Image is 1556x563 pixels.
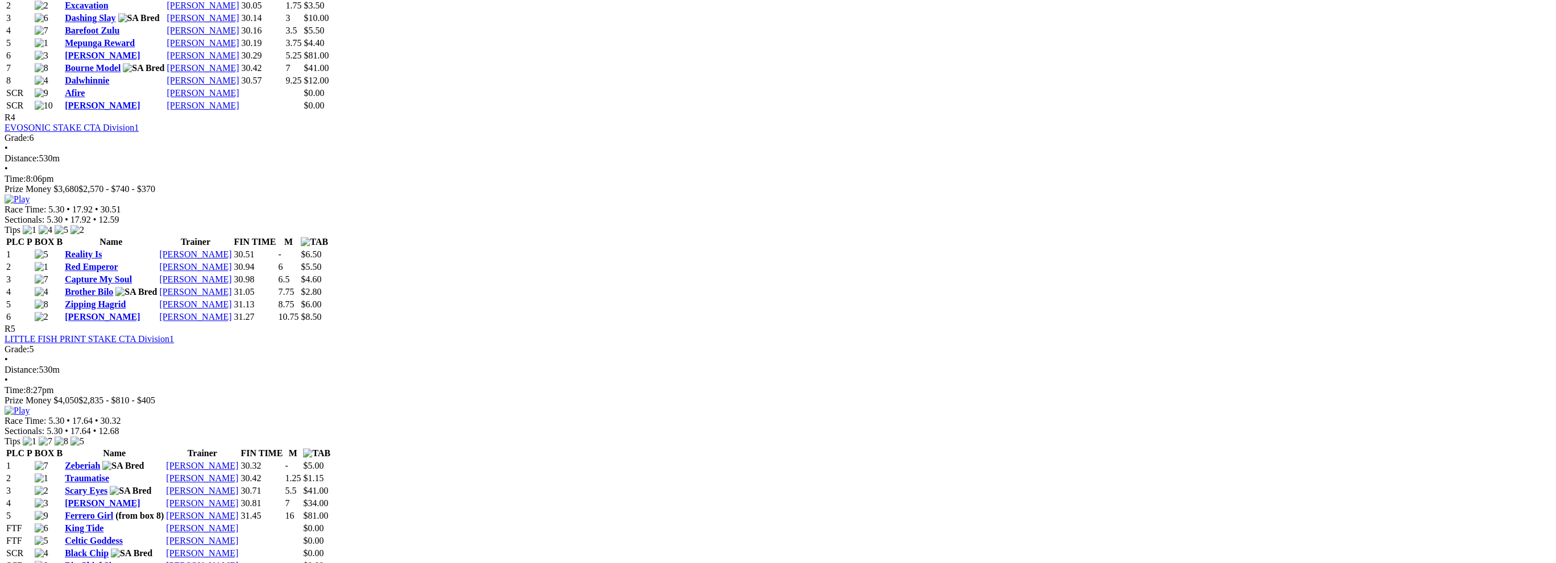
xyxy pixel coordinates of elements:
[234,299,277,310] td: 31.13
[65,26,119,35] a: Barefoot Zulu
[35,1,48,11] img: 2
[241,12,284,24] td: 30.14
[48,205,64,214] span: 5.30
[6,12,33,24] td: 3
[304,13,329,23] span: $10.00
[166,461,238,470] a: [PERSON_NAME]
[167,1,239,10] a: [PERSON_NAME]
[115,287,157,297] img: SA Bred
[35,262,48,272] img: 1
[278,274,289,284] text: 6.5
[27,237,32,247] span: P
[167,63,239,73] a: [PERSON_NAME]
[65,299,126,309] a: Zipping Hagrid
[241,75,284,86] td: 30.57
[285,511,294,520] text: 16
[159,312,231,322] a: [PERSON_NAME]
[304,63,329,73] span: $41.00
[159,299,231,309] a: [PERSON_NAME]
[5,153,39,163] span: Distance:
[6,237,24,247] span: PLC
[6,25,33,36] td: 4
[98,215,119,224] span: 12.59
[167,51,239,60] a: [PERSON_NAME]
[93,215,97,224] span: •
[23,436,36,447] img: 1
[5,375,8,385] span: •
[159,274,231,284] a: [PERSON_NAME]
[301,312,321,322] span: $8.50
[35,473,48,483] img: 1
[65,486,107,495] a: Scary Eyes
[301,299,321,309] span: $6.00
[5,436,20,446] span: Tips
[6,261,33,273] td: 2
[65,511,113,520] a: Ferrero Girl
[65,523,103,533] a: King Tide
[285,461,288,470] text: -
[277,236,299,248] th: M
[65,426,68,436] span: •
[167,76,239,85] a: [PERSON_NAME]
[101,416,121,426] span: 30.32
[278,312,298,322] text: 10.75
[301,274,321,284] span: $4.60
[166,486,238,495] a: [PERSON_NAME]
[159,249,231,259] a: [PERSON_NAME]
[6,50,33,61] td: 6
[6,460,33,472] td: 1
[65,274,132,284] a: Capture My Soul
[303,448,330,458] img: TAB
[285,76,301,85] text: 9.25
[23,225,36,235] img: 1
[95,205,98,214] span: •
[70,436,84,447] img: 5
[5,174,26,184] span: Time:
[64,236,157,248] th: Name
[5,355,8,364] span: •
[240,485,283,497] td: 30.71
[6,535,33,547] td: FTF
[159,287,231,297] a: [PERSON_NAME]
[5,215,44,224] span: Sectionals:
[115,511,164,520] span: (from box 8)
[285,486,296,495] text: 5.5
[70,225,84,235] img: 2
[65,63,121,73] a: Bourne Model
[166,473,238,483] a: [PERSON_NAME]
[35,498,48,508] img: 3
[35,237,55,247] span: BOX
[48,416,64,426] span: 5.30
[102,461,144,471] img: SA Bred
[167,38,239,48] a: [PERSON_NAME]
[167,13,239,23] a: [PERSON_NAME]
[5,334,174,344] a: LITTLE FISH PRINT STAKE CTA Division1
[5,225,20,235] span: Tips
[6,75,33,86] td: 8
[303,523,323,533] span: $0.00
[301,287,321,297] span: $2.80
[6,498,33,509] td: 4
[65,262,118,272] a: Red Emperor
[5,184,1551,194] div: Prize Money $3,680
[304,1,324,10] span: $3.50
[303,498,328,508] span: $34.00
[35,76,48,86] img: 4
[285,26,297,35] text: 3.5
[65,473,109,483] a: Traumatise
[6,249,33,260] td: 1
[35,523,48,533] img: 6
[165,448,239,459] th: Trainer
[35,461,48,471] img: 7
[5,123,139,132] a: EVOSONIC STAKE CTA Division1
[5,365,39,374] span: Distance:
[241,62,284,74] td: 30.42
[5,133,1551,143] div: 6
[304,38,324,48] span: $4.40
[70,426,91,436] span: 17.64
[65,312,140,322] a: [PERSON_NAME]
[5,112,15,122] span: R4
[241,50,284,61] td: 30.29
[6,286,33,298] td: 4
[5,205,46,214] span: Race Time:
